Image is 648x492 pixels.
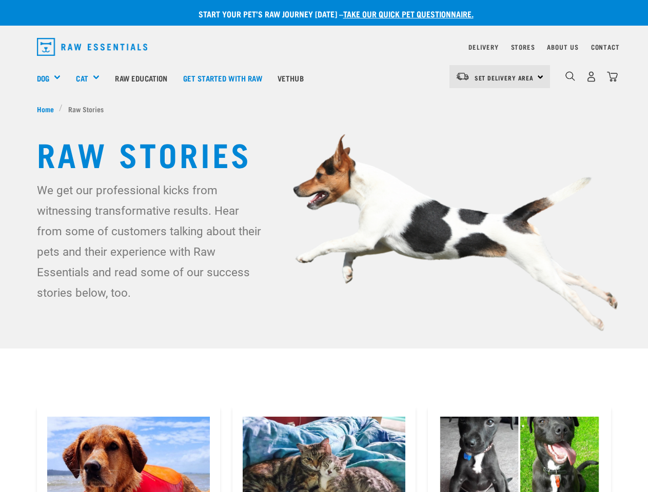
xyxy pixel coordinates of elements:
[37,180,267,303] p: We get our professional kicks from witnessing transformative results. Hear from some of customers...
[37,135,612,172] h1: Raw Stories
[511,45,535,49] a: Stores
[107,57,175,98] a: Raw Education
[37,104,54,114] span: Home
[29,34,620,60] nav: dropdown navigation
[270,57,311,98] a: Vethub
[475,76,534,79] span: Set Delivery Area
[37,72,49,84] a: Dog
[547,45,578,49] a: About Us
[456,72,469,81] img: van-moving.png
[591,45,620,49] a: Contact
[37,38,148,56] img: Raw Essentials Logo
[468,45,498,49] a: Delivery
[76,72,88,84] a: Cat
[607,71,618,82] img: home-icon@2x.png
[565,71,575,81] img: home-icon-1@2x.png
[37,104,612,114] nav: breadcrumbs
[343,11,474,16] a: take our quick pet questionnaire.
[37,104,60,114] a: Home
[586,71,597,82] img: user.png
[175,57,270,98] a: Get started with Raw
